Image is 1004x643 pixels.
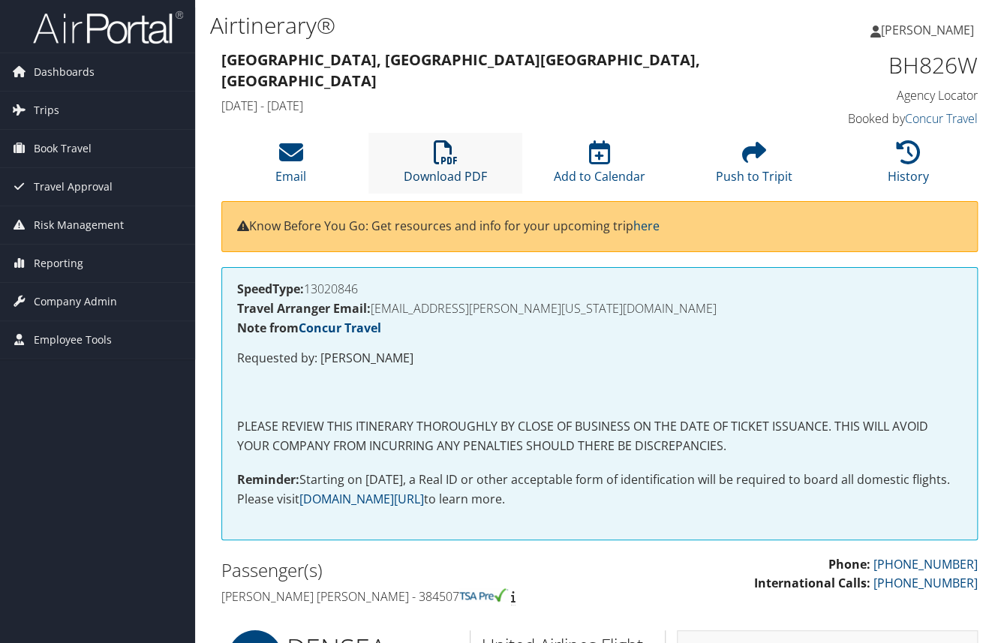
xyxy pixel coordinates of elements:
a: Concur Travel [299,320,381,336]
a: Email [275,149,306,185]
h4: Booked by [806,110,978,127]
h4: [DATE] - [DATE] [221,98,783,114]
span: Book Travel [34,130,92,167]
h1: BH826W [806,50,978,81]
h2: Passenger(s) [221,557,588,583]
strong: [GEOGRAPHIC_DATA], [GEOGRAPHIC_DATA] [GEOGRAPHIC_DATA], [GEOGRAPHIC_DATA] [221,50,700,91]
strong: SpeedType: [237,281,304,297]
a: Push to Tripit [716,149,792,185]
strong: Travel Arranger Email: [237,300,371,317]
span: Company Admin [34,283,117,320]
span: Risk Management [34,206,124,244]
p: Requested by: [PERSON_NAME] [237,349,962,368]
a: Download PDF [404,149,487,185]
a: History [888,149,929,185]
strong: Note from [237,320,381,336]
p: Starting on [DATE], a Real ID or other acceptable form of identification will be required to boar... [237,470,962,509]
a: here [633,218,660,234]
span: [PERSON_NAME] [881,22,974,38]
a: Concur Travel [905,110,978,127]
h4: [EMAIL_ADDRESS][PERSON_NAME][US_STATE][DOMAIN_NAME] [237,302,962,314]
a: [PHONE_NUMBER] [873,575,978,591]
img: tsa-precheck.png [459,588,508,602]
h1: Airtinerary® [210,10,729,41]
p: Know Before You Go: Get resources and info for your upcoming trip [237,217,962,236]
a: [DOMAIN_NAME][URL] [299,491,424,507]
strong: Phone: [828,556,870,572]
span: Dashboards [34,53,95,91]
a: Add to Calendar [554,149,645,185]
a: [PERSON_NAME] [870,8,989,53]
h4: Agency Locator [806,87,978,104]
img: airportal-logo.png [33,10,183,45]
span: Employee Tools [34,321,112,359]
span: Travel Approval [34,168,113,206]
a: [PHONE_NUMBER] [873,556,978,572]
span: Reporting [34,245,83,282]
h4: [PERSON_NAME] [PERSON_NAME] - 384507 [221,588,588,605]
h4: 13020846 [237,283,962,295]
strong: International Calls: [754,575,870,591]
strong: Reminder: [237,471,299,488]
p: PLEASE REVIEW THIS ITINERARY THOROUGHLY BY CLOSE OF BUSINESS ON THE DATE OF TICKET ISSUANCE. THIS... [237,417,962,455]
span: Trips [34,92,59,129]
